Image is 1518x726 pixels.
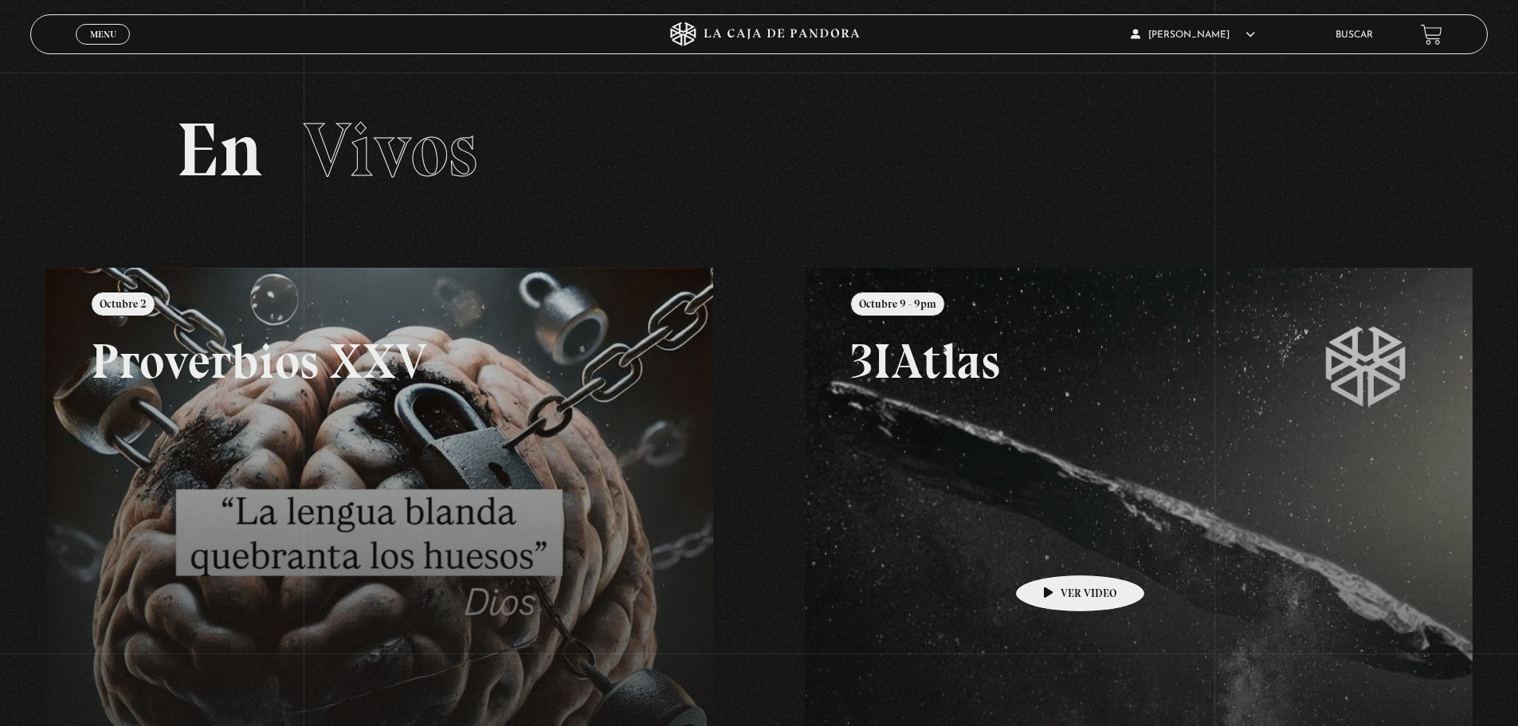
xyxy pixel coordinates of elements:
a: View your shopping cart [1421,24,1442,45]
span: Menu [90,29,116,39]
span: [PERSON_NAME] [1131,30,1255,40]
span: Vivos [304,104,477,195]
span: Cerrar [84,43,122,54]
a: Buscar [1336,30,1373,40]
h2: En [176,112,1342,188]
